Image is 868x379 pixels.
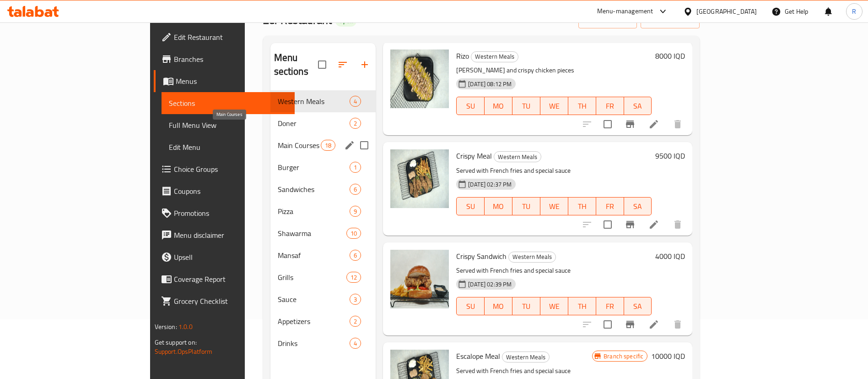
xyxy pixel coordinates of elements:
[568,197,596,215] button: TH
[456,165,652,176] p: Served with French fries and special sauce
[350,251,361,260] span: 6
[178,321,193,333] span: 1.0.0
[350,295,361,304] span: 3
[572,99,593,113] span: TH
[270,156,376,178] div: Burger1
[350,162,361,173] div: items
[624,297,652,315] button: SA
[600,200,620,213] span: FR
[456,249,507,263] span: Crispy Sandwich
[154,246,295,268] a: Upsell
[278,140,321,151] span: Main Courses
[350,317,361,326] span: 2
[174,32,288,43] span: Edit Restaurant
[619,214,641,236] button: Branch-specific-item
[544,99,565,113] span: WE
[456,197,485,215] button: SU
[174,296,288,307] span: Grocery Checklist
[648,219,659,230] a: Edit menu item
[390,49,449,108] img: Rizo
[162,114,295,136] a: Full Menu View
[540,197,568,215] button: WE
[464,180,515,189] span: [DATE] 02:37 PM
[174,164,288,175] span: Choice Groups
[540,297,568,315] button: WE
[270,178,376,200] div: Sandwiches6
[313,55,332,74] span: Select all sections
[154,180,295,202] a: Coupons
[169,142,288,153] span: Edit Menu
[270,244,376,266] div: Mansaf6
[347,229,361,238] span: 10
[512,97,540,115] button: TU
[494,152,541,162] span: Western Meals
[512,297,540,315] button: TU
[390,250,449,308] img: Crispy Sandwich
[176,76,288,87] span: Menus
[350,294,361,305] div: items
[494,151,541,162] div: Western Meals
[488,200,509,213] span: MO
[270,332,376,354] div: Drinks4
[278,162,350,173] span: Burger
[278,272,346,283] span: Grills
[852,6,856,16] span: R
[278,184,350,195] span: Sandwiches
[270,288,376,310] div: Sauce3
[270,87,376,358] nav: Menu sections
[155,336,197,348] span: Get support on:
[278,228,346,239] span: Shawarma
[648,14,692,26] span: export
[516,300,537,313] span: TU
[619,113,641,135] button: Branch-specific-item
[347,273,361,282] span: 12
[655,250,685,263] h6: 4000 IQD
[278,338,350,349] span: Drinks
[512,197,540,215] button: TU
[174,186,288,197] span: Coupons
[624,97,652,115] button: SA
[350,96,361,107] div: items
[350,206,361,217] div: items
[598,315,617,334] span: Select to update
[350,184,361,195] div: items
[509,252,555,262] span: Western Meals
[154,158,295,180] a: Choice Groups
[464,280,515,289] span: [DATE] 02:39 PM
[572,200,593,213] span: TH
[628,200,648,213] span: SA
[460,200,481,213] span: SU
[155,346,213,357] a: Support.OpsPlatform
[346,228,361,239] div: items
[154,268,295,290] a: Coverage Report
[488,300,509,313] span: MO
[278,118,350,129] span: Doner
[346,272,361,283] div: items
[278,206,350,217] span: Pizza
[270,266,376,288] div: Grills12
[596,297,624,315] button: FR
[456,297,485,315] button: SU
[516,99,537,113] span: TU
[628,99,648,113] span: SA
[619,313,641,335] button: Branch-specific-item
[568,97,596,115] button: TH
[350,118,361,129] div: items
[270,90,376,112] div: Western Meals4
[597,6,653,17] div: Menu-management
[648,319,659,330] a: Edit menu item
[321,140,335,151] div: items
[655,149,685,162] h6: 9500 IQD
[456,49,469,63] span: Rizo
[155,321,177,333] span: Version:
[624,197,652,215] button: SA
[278,96,350,107] span: Western Meals
[598,215,617,234] span: Select to update
[154,224,295,246] a: Menu disclaimer
[354,54,376,76] button: Add section
[343,138,356,152] button: edit
[485,297,512,315] button: MO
